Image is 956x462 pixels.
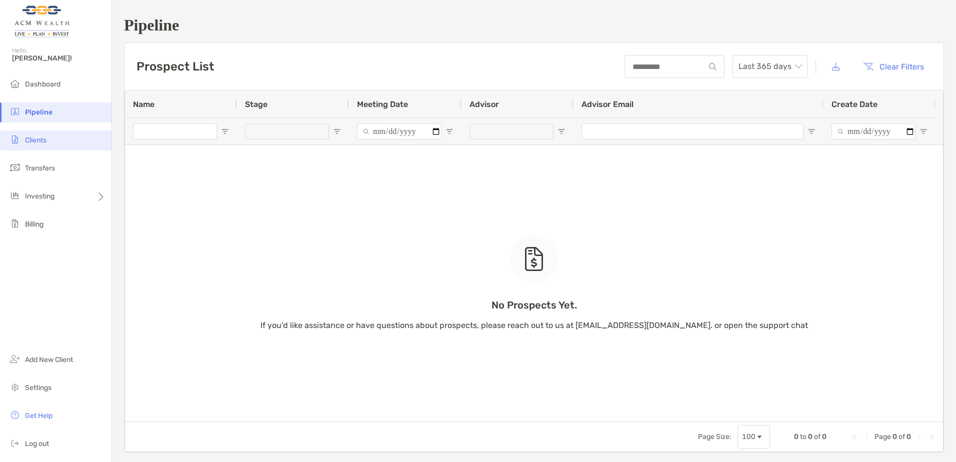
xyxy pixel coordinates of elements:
span: Investing [25,192,54,200]
span: 0 [822,432,826,441]
span: to [800,432,806,441]
span: Get Help [25,411,52,420]
span: of [898,432,905,441]
h1: Pipeline [124,16,944,34]
span: Last 365 days [738,55,801,77]
h3: Prospect List [136,59,214,73]
span: of [814,432,820,441]
span: Transfers [25,164,55,172]
div: Page Size: [698,432,731,441]
img: transfers icon [9,161,21,173]
img: logout icon [9,437,21,449]
div: 100 [742,432,755,441]
p: No Prospects Yet. [260,299,808,311]
img: empty state icon [524,247,544,271]
span: 0 [794,432,798,441]
div: Next Page [915,433,923,441]
span: 0 [808,432,812,441]
div: Page Size [737,425,770,449]
img: Zoe Logo [12,4,71,40]
img: billing icon [9,217,21,229]
span: 0 [892,432,897,441]
span: Settings [25,383,51,392]
span: Page [874,432,891,441]
img: settings icon [9,381,21,393]
img: clients icon [9,133,21,145]
span: Log out [25,439,49,448]
span: Clients [25,136,46,144]
img: input icon [709,63,716,70]
span: 0 [906,432,911,441]
img: get-help icon [9,409,21,421]
button: Clear Filters [855,55,931,77]
div: Previous Page [862,433,870,441]
span: Pipeline [25,108,52,116]
div: Last Page [927,433,935,441]
img: dashboard icon [9,77,21,89]
div: First Page [850,433,858,441]
p: If you’d like assistance or have questions about prospects, please reach out to us at [EMAIL_ADDR... [260,319,808,331]
span: Dashboard [25,80,60,88]
img: add_new_client icon [9,353,21,365]
span: Add New Client [25,355,73,364]
span: [PERSON_NAME]! [12,54,105,62]
span: Billing [25,220,43,228]
img: pipeline icon [9,105,21,117]
img: investing icon [9,189,21,201]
